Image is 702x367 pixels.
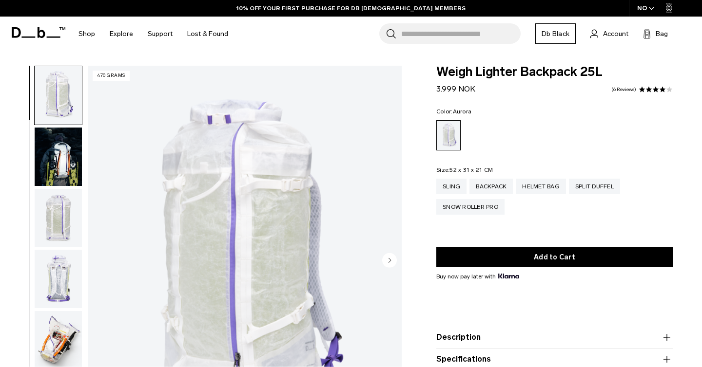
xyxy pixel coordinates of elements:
button: Weigh_Lighter_Backpack_25L_3.png [34,249,82,309]
a: Support [148,17,173,51]
a: Helmet Bag [516,179,566,194]
img: Weigh_Lighter_Backpack_25L_2.png [35,189,82,247]
a: Account [590,28,628,39]
span: Account [603,29,628,39]
p: 470 grams [93,71,130,81]
span: 3.999 NOK [436,84,475,93]
button: Weigh_Lighter_Backpack_25L_Lifestyle_new.png [34,127,82,186]
a: Lost & Found [187,17,228,51]
a: Explore [110,17,133,51]
a: Snow Roller Pro [436,199,505,215]
span: Buy now pay later with [436,272,519,281]
a: 6 reviews [611,87,636,92]
button: Next slide [382,253,397,270]
button: Weigh_Lighter_Backpack_25L_2.png [34,188,82,248]
a: Db Black [535,23,576,44]
img: {"height" => 20, "alt" => "Klarna"} [498,274,519,278]
legend: Color: [436,109,471,114]
span: Aurora [453,108,472,115]
a: Shop [78,17,95,51]
button: Weigh_Lighter_Backpack_25L_1.png [34,66,82,125]
button: Add to Cart [436,247,673,267]
a: Sling [436,179,467,194]
span: Weigh Lighter Backpack 25L [436,66,673,78]
button: Bag [643,28,668,39]
span: Bag [656,29,668,39]
legend: Size: [436,167,493,173]
img: Weigh_Lighter_Backpack_25L_Lifestyle_new.png [35,128,82,186]
img: Weigh_Lighter_Backpack_25L_3.png [35,250,82,308]
button: Specifications [436,353,673,365]
a: 10% OFF YOUR FIRST PURCHASE FOR DB [DEMOGRAPHIC_DATA] MEMBERS [236,4,466,13]
a: Aurora [436,120,461,150]
span: 52 x 31 x 21 CM [449,166,493,173]
a: Split Duffel [569,179,620,194]
nav: Main Navigation [71,17,235,51]
button: Description [436,331,673,343]
a: Backpack [469,179,513,194]
img: Weigh_Lighter_Backpack_25L_1.png [35,66,82,125]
